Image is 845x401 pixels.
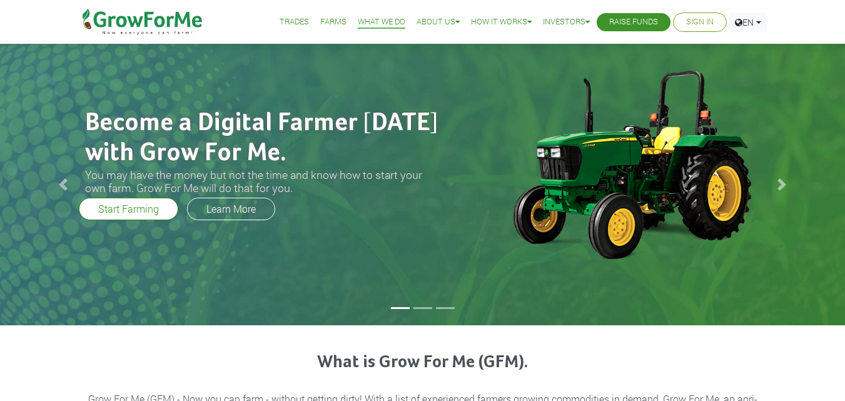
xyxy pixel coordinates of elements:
[543,16,590,29] a: Investors
[85,168,442,195] h3: You may have the money but not the time and know how to start your own farm. Grow For Me will do ...
[609,16,658,29] a: Raise Funds
[79,198,178,220] a: Start Farming
[729,13,767,32] a: EN
[320,16,347,29] a: Farms
[686,16,714,29] a: Sign In
[492,64,770,264] img: growforme image
[471,16,532,29] a: How it Works
[85,108,442,168] h2: Become a Digital Farmer [DATE] with Grow For Me.
[87,352,759,373] h3: What is Grow For Me (GFM).
[280,16,309,29] a: Trades
[417,16,460,29] a: About Us
[358,16,405,29] a: What We Do
[187,198,275,220] a: Learn More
